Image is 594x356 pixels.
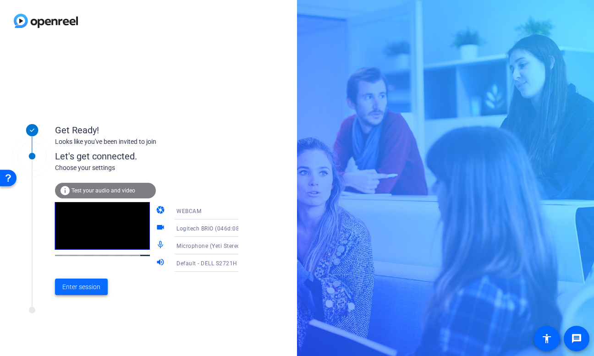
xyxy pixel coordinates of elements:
[60,185,71,196] mat-icon: info
[176,225,248,232] span: Logitech BRIO (046d:085e)
[55,137,238,147] div: Looks like you've been invited to join
[541,333,552,344] mat-icon: accessibility
[55,163,257,173] div: Choose your settings
[176,242,310,249] span: Microphone (Yeti Stereo Microphone) (b58e:9e84)
[176,208,201,214] span: WEBCAM
[156,205,167,216] mat-icon: camera
[55,123,238,137] div: Get Ready!
[55,149,257,163] div: Let's get connected.
[55,279,108,295] button: Enter session
[71,187,135,194] span: Test your audio and video
[62,282,100,292] span: Enter session
[176,259,301,267] span: Default - DELL S2721H (Intel(R) Display Audio)
[156,257,167,268] mat-icon: volume_up
[156,240,167,251] mat-icon: mic_none
[156,223,167,234] mat-icon: videocam
[571,333,582,344] mat-icon: message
